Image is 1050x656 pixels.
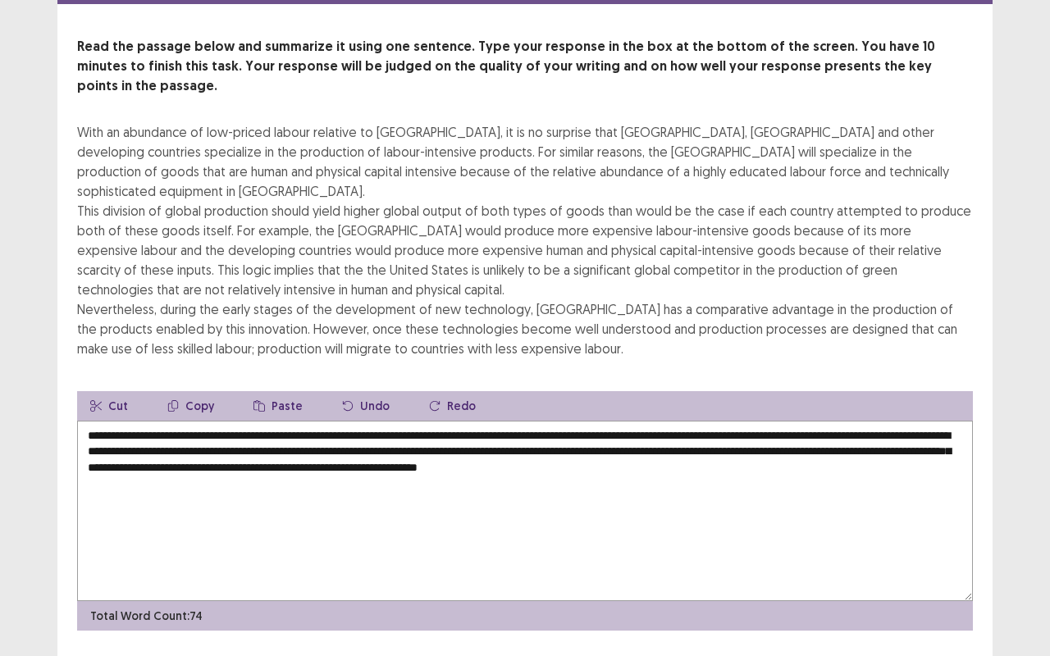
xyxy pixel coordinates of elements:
[240,391,316,421] button: Paste
[77,391,141,421] button: Cut
[329,391,403,421] button: Undo
[154,391,227,421] button: Copy
[90,608,203,625] p: Total Word Count: 74
[77,37,973,96] p: Read the passage below and summarize it using one sentence. Type your response in the box at the ...
[416,391,489,421] button: Redo
[77,122,973,358] div: With an abundance of low-priced labour relative to [GEOGRAPHIC_DATA], it is no surprise that [GEO...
